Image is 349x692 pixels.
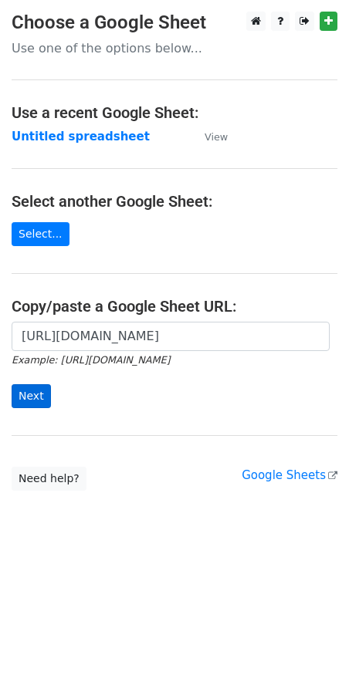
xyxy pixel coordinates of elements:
input: Paste your Google Sheet URL here [12,322,330,351]
small: Example: [URL][DOMAIN_NAME] [12,354,170,366]
p: Use one of the options below... [12,40,337,56]
h4: Copy/paste a Google Sheet URL: [12,297,337,316]
small: View [205,131,228,143]
h3: Choose a Google Sheet [12,12,337,34]
input: Next [12,384,51,408]
a: Google Sheets [242,468,337,482]
a: Untitled spreadsheet [12,130,150,143]
a: Need help? [12,467,86,491]
a: View [189,130,228,143]
a: Select... [12,222,69,246]
h4: Select another Google Sheet: [12,192,337,211]
h4: Use a recent Google Sheet: [12,103,337,122]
